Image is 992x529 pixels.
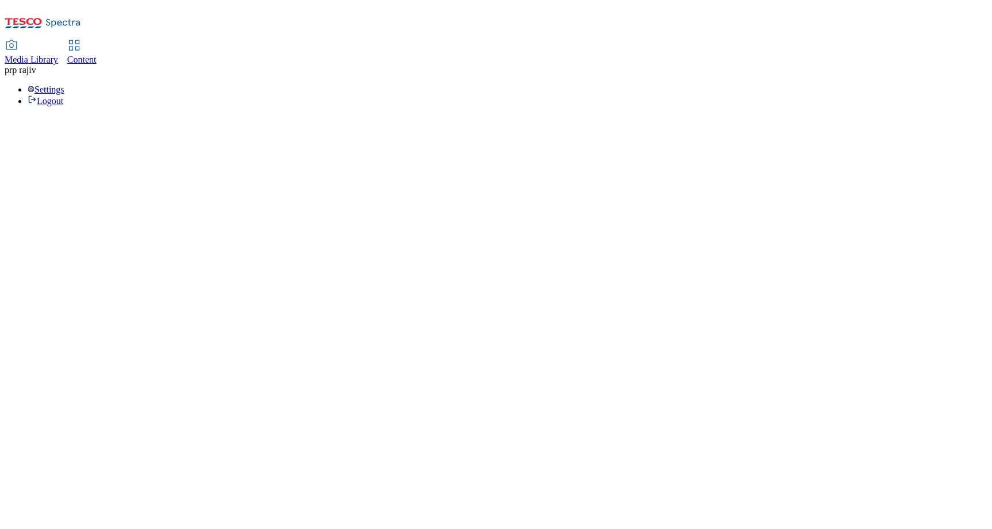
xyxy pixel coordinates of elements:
span: Content [67,55,97,64]
a: Settings [28,85,64,94]
span: p rajiv [12,65,36,75]
a: Logout [28,96,63,106]
span: Media Library [5,55,58,64]
a: Media Library [5,41,58,65]
a: Content [67,41,97,65]
span: pr [5,65,12,75]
